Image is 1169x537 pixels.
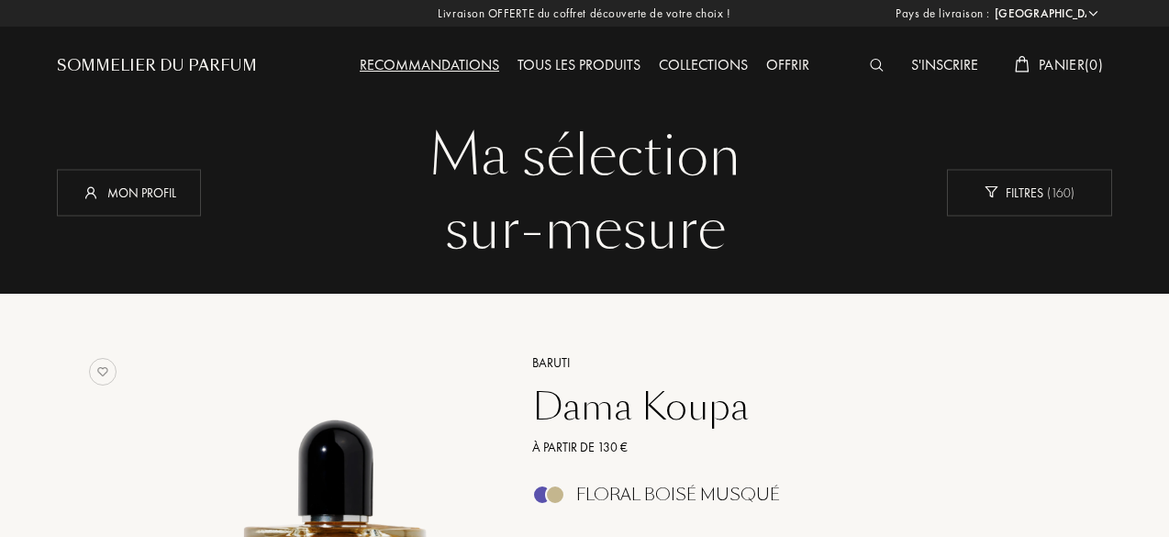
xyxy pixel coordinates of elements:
[757,54,818,78] div: Offrir
[518,353,1053,373] a: Baruti
[1015,56,1030,73] img: cart_white.svg
[870,59,884,72] img: search_icn_white.svg
[650,54,757,78] div: Collections
[518,438,1053,457] a: À partir de 130 €
[985,186,998,198] img: new_filter_w.svg
[902,55,987,74] a: S'inscrire
[82,183,100,201] img: profil_icn_w.svg
[896,5,990,23] span: Pays de livraison :
[351,54,508,78] div: Recommandations
[57,55,257,77] a: Sommelier du Parfum
[71,193,1098,266] div: sur-mesure
[650,55,757,74] a: Collections
[1043,184,1074,200] span: ( 160 )
[508,55,650,74] a: Tous les produits
[89,358,117,386] img: no_like_p.png
[902,54,987,78] div: S'inscrire
[947,169,1112,216] div: Filtres
[71,119,1098,193] div: Ma sélection
[518,490,1053,509] a: Floral Boisé Musqué
[1039,55,1103,74] span: Panier ( 0 )
[576,485,780,505] div: Floral Boisé Musqué
[508,54,650,78] div: Tous les produits
[518,385,1053,429] a: Dama Koupa
[757,55,818,74] a: Offrir
[351,55,508,74] a: Recommandations
[57,169,201,216] div: Mon profil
